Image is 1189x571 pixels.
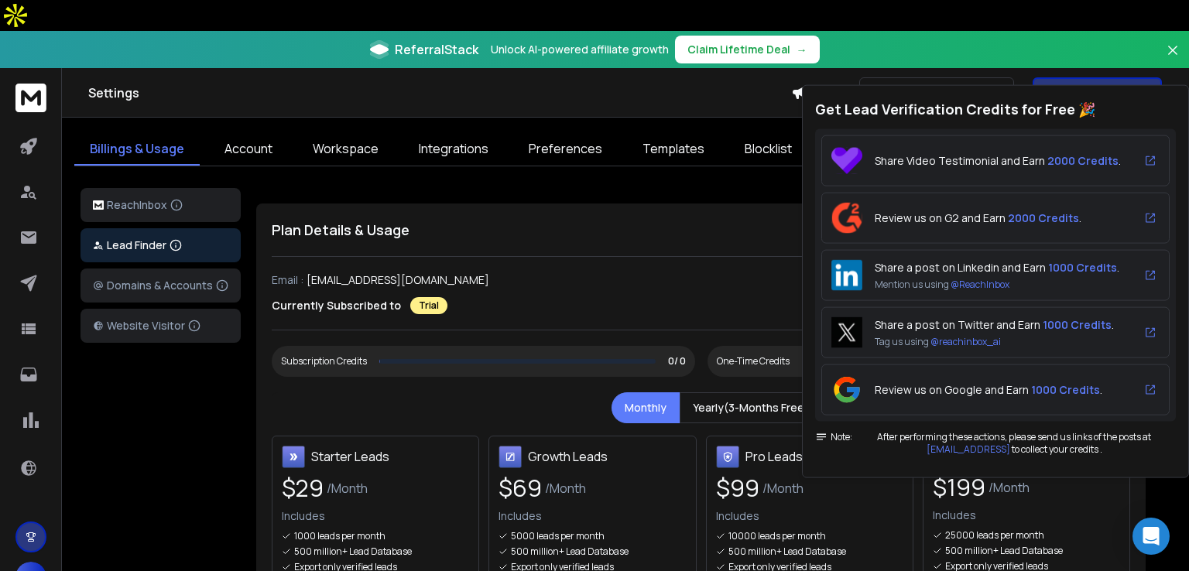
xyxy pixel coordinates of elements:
p: Share Video Testimonial and Earn . [875,153,1121,169]
span: 2000 Credits [1008,210,1079,225]
p: 500 million+ Lead Database [728,545,846,558]
div: Trial [410,297,447,314]
span: Note: [815,431,852,443]
button: Get Free Credits [1033,77,1162,108]
div: Open Intercom Messenger [1132,518,1170,555]
span: /Month [545,479,586,497]
p: 500 million+ Lead Database [945,545,1063,557]
p: Mention us using [875,279,1119,291]
a: Account [209,133,288,166]
p: 1000 leads per month [294,530,385,542]
h3: Pro Leads [745,447,803,466]
button: Monthly [612,392,680,423]
span: $ 199 [933,474,985,501]
span: $ 99 [716,474,759,502]
div: Subscription Credits [281,355,367,368]
span: 1000 Credits [1031,382,1100,397]
span: 1000 Credits [1048,260,1117,275]
p: Includes [499,508,686,524]
p: 0/ 0 [668,355,686,368]
button: Close banner [1163,40,1183,77]
p: Share a post on Linkedin and Earn . [875,260,1119,275]
h3: Growth Leads [528,447,608,466]
a: Share a post on Linkedin and Earn 1000 Credits.Mention us using @ReachInbox [821,250,1170,301]
a: Templates [627,133,720,166]
span: $ 69 [499,474,542,502]
p: Review us on Google and Earn . [875,382,1102,398]
button: Website Visitor [81,309,241,343]
p: Share a post on Twitter and Earn . [875,317,1114,333]
p: [EMAIL_ADDRESS][DOMAIN_NAME] [307,272,489,288]
img: logo [93,200,104,210]
p: Currently Subscribed to [272,298,401,313]
a: Billings & Usage [74,133,200,166]
span: /Month [762,479,804,497]
span: /Month [989,478,1030,497]
button: ReachInbox [81,188,241,222]
a: Preferences [513,133,618,166]
p: Unlock AI-powered affiliate growth [491,42,669,57]
a: Integrations [403,133,504,166]
p: Email : [272,272,303,288]
button: Lead Finder [81,228,241,262]
button: Claim Lifetime Deal→ [675,36,820,63]
button: Yearly(3-Months Free) [680,392,821,423]
a: Share Video Testimonial and Earn 2000 Credits. [821,135,1170,186]
a: Blocklist [729,133,807,166]
div: One-Time Credits [717,355,790,368]
h2: Get Lead Verification Credits for Free 🎉 [815,98,1176,120]
p: Tag us using [875,336,1114,348]
a: Review us on Google and Earn 1000 Credits. [821,364,1170,415]
h3: Starter Leads [311,447,389,466]
span: ReferralStack [395,40,478,59]
h1: Settings [88,84,791,102]
button: Domains & Accounts [81,268,241,303]
span: → [797,42,807,57]
span: @ReachInbox [951,278,1009,291]
p: Review us on G2 and Earn . [875,210,1081,226]
p: Includes [716,508,903,524]
p: After performing these actions, please send us links of the posts at to collect your credits . [852,431,1176,456]
a: Workspace [297,133,394,166]
p: Includes [282,508,469,524]
span: /Month [327,479,368,497]
p: Includes [933,508,1120,523]
span: 2000 Credits [1047,153,1119,168]
p: 500 million+ Lead Database [511,545,629,558]
a: Share a post on Twitter and Earn 1000 Credits.Tag us using @reachinbox_ai [821,307,1170,358]
h1: Plan Details & Usage [272,219,1130,241]
span: @reachinbox_ai [930,335,1001,348]
p: 10000 leads per month [728,530,826,542]
span: $ 29 [282,474,324,502]
a: [EMAIL_ADDRESS] [927,443,1010,456]
span: 1000 Credits [1043,317,1112,332]
p: 500 million+ Lead Database [294,545,412,558]
a: Review us on G2 and Earn 2000 Credits. [821,193,1170,244]
p: 5000 leads per month [511,530,605,542]
p: 25000 leads per month [945,529,1044,542]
